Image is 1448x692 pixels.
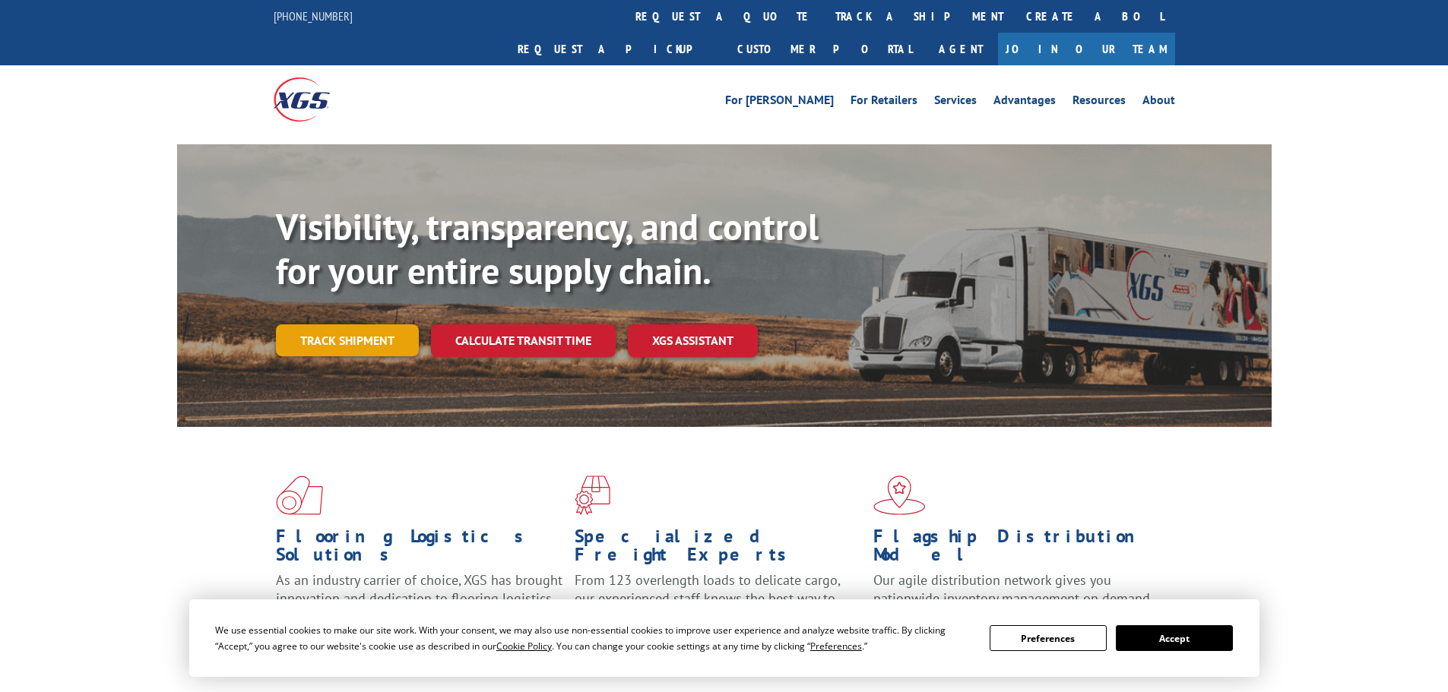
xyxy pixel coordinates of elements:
[628,324,758,357] a: XGS ASSISTANT
[1073,94,1126,111] a: Resources
[276,527,563,571] h1: Flooring Logistics Solutions
[851,94,917,111] a: For Retailers
[993,94,1056,111] a: Advantages
[431,324,616,357] a: Calculate transit time
[934,94,977,111] a: Services
[725,94,834,111] a: For [PERSON_NAME]
[1142,94,1175,111] a: About
[990,625,1107,651] button: Preferences
[276,476,323,515] img: xgs-icon-total-supply-chain-intelligence-red
[810,640,862,653] span: Preferences
[496,640,552,653] span: Cookie Policy
[998,33,1175,65] a: Join Our Team
[1116,625,1233,651] button: Accept
[215,622,971,654] div: We use essential cookies to make our site work. With your consent, we may also use non-essential ...
[575,571,862,639] p: From 123 overlength loads to delicate cargo, our experienced staff knows the best way to move you...
[726,33,924,65] a: Customer Portal
[276,203,819,294] b: Visibility, transparency, and control for your entire supply chain.
[276,324,419,356] a: Track shipment
[873,527,1161,571] h1: Flagship Distribution Model
[506,33,726,65] a: Request a pickup
[276,571,562,625] span: As an industry carrier of choice, XGS has brought innovation and dedication to flooring logistics...
[274,8,353,24] a: [PHONE_NUMBER]
[873,476,926,515] img: xgs-icon-flagship-distribution-model-red
[873,571,1153,607] span: Our agile distribution network gives you nationwide inventory management on demand.
[189,599,1259,677] div: Cookie Consent Prompt
[924,33,998,65] a: Agent
[575,527,862,571] h1: Specialized Freight Experts
[575,476,610,515] img: xgs-icon-focused-on-flooring-red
